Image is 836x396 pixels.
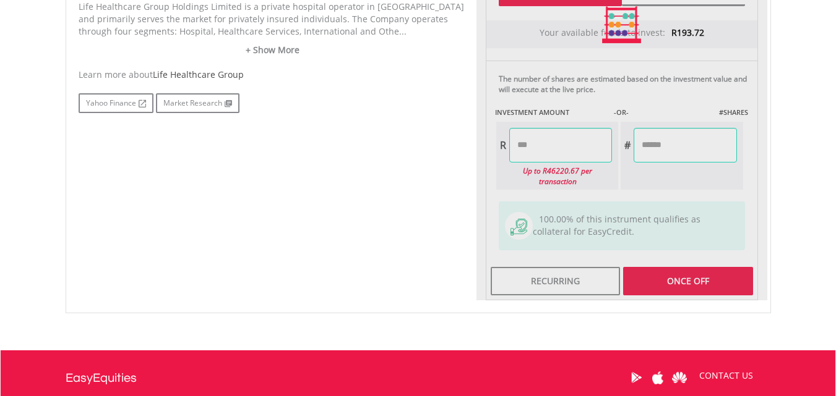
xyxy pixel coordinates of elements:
[691,358,762,393] a: CONTACT US
[79,69,467,81] div: Learn more about
[79,93,153,113] a: Yahoo Finance
[79,44,467,56] a: + Show More
[156,93,239,113] a: Market Research
[79,1,467,38] p: Life Healthcare Group Holdings Limited is a private hospital operator in [GEOGRAPHIC_DATA] and pr...
[153,69,244,80] span: Life Healthcare Group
